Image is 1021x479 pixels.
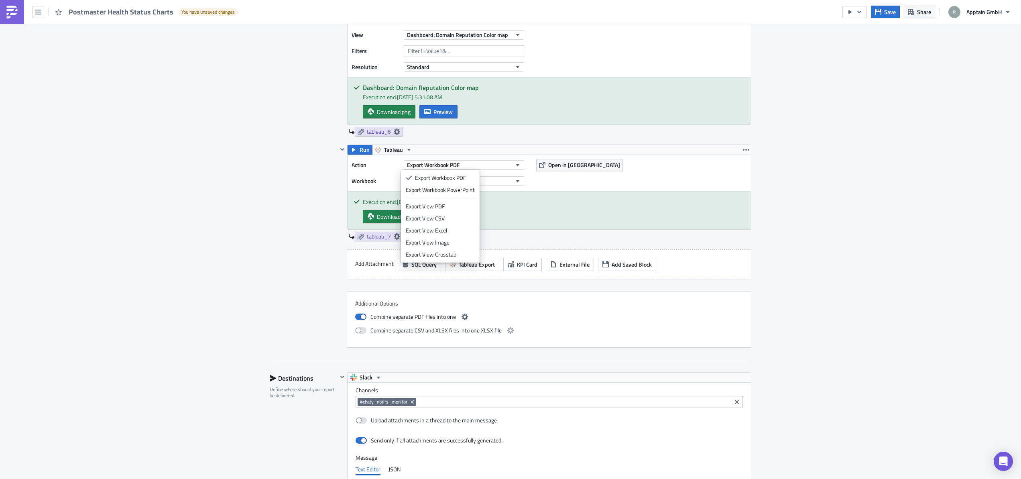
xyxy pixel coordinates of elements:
[270,372,338,384] div: Destinations
[348,373,384,382] button: Slack
[352,29,400,41] label: View
[404,160,524,170] button: Export Workbook PDF
[352,45,400,57] label: Filters
[398,258,441,271] button: SQL Query
[367,128,391,135] span: tableau_6
[377,108,411,116] span: Download png
[355,232,403,241] a: tableau_7
[917,8,931,16] span: Share
[407,63,429,71] span: Standard
[371,437,502,444] div: Send only if all attachments are successfully generated.
[884,8,896,16] span: Save
[433,108,453,116] span: Preview
[352,61,400,73] label: Resolution
[360,145,370,155] span: Run
[407,161,460,169] span: Export Workbook PDF
[356,463,380,475] div: Text Editor
[355,300,743,307] label: Additional Options
[3,3,383,27] body: Rich Text Area. Press ALT-0 for help.
[411,260,437,269] span: SQL Query
[363,93,745,101] div: Execution end: [DATE] 5:31:08 AM
[406,251,475,259] div: Export View Crosstab
[415,174,475,182] div: Export Workbook PDF
[356,454,743,461] label: Message
[407,31,508,39] span: Dashboard: Domain Reputation Color map
[503,258,542,271] button: KPI Card
[406,226,475,234] div: Export View Excel
[406,238,475,247] div: Export View Image
[270,386,338,399] div: Define where should your report be delivered.
[338,145,347,154] button: Hide content
[181,9,235,15] span: You have unsaved changes
[404,62,524,72] button: Standard
[348,145,372,155] button: Run
[966,8,1002,16] span: Apptain GmbH
[6,6,18,18] img: PushMetrics
[598,258,656,271] button: Add Saved Block
[363,84,745,91] h5: Dashboard: Domain Reputation Color map
[409,398,416,406] button: Remove Tag
[363,105,415,118] a: Download png
[445,258,499,271] button: Tableau Export
[404,30,524,40] button: Dashboard: Domain Reputation Color map
[363,198,745,206] div: Execution end: [DATE] 5:31:09 AM
[356,417,497,424] label: Upload attachments in a thread to the main message
[406,202,475,210] div: Export View PDF
[948,5,961,19] img: Avatar
[944,3,1015,21] button: Apptain GmbH
[404,45,524,57] input: Filter1=Value1&...
[384,145,403,155] span: Tableau
[352,175,400,187] label: Workbook
[338,372,347,382] button: Hide content
[355,127,403,137] a: tableau_6
[406,186,475,194] div: Export Workbook PowerPoint
[517,260,537,269] span: KPI Card
[367,233,391,240] span: tableau_7
[546,258,594,271] button: External File
[372,145,415,155] button: Tableau
[360,373,372,382] span: Slack
[370,312,456,322] span: Combine separate PDF files into one
[559,260,590,269] span: External File
[871,6,900,18] button: Save
[904,6,935,18] button: Share
[3,3,383,10] p: Postmaster Health Status Check
[388,463,401,475] div: JSON
[548,161,620,169] span: Open in [GEOGRAPHIC_DATA]
[994,452,1013,471] div: Open Intercom Messenger
[355,258,394,270] label: Add Attachment
[3,21,383,27] p: The chart only shows the status for the last 31 days for both Chaty and Chatspace.
[406,214,475,222] div: Export View CSV
[377,212,411,221] span: Download png
[459,260,495,269] span: Tableau Export
[536,159,623,171] button: Open in [GEOGRAPHIC_DATA]
[370,326,502,335] span: Combine separate CSV and XLSX files into one XLSX file
[419,105,458,118] button: Preview
[612,260,652,269] span: Add Saved Block
[732,397,742,407] button: Clear selected items
[356,387,743,394] label: Channels
[363,210,415,223] a: Download png
[3,12,383,18] p: This is to track the Postmaster Health status statistics.
[69,7,174,16] span: Postmaster Health Status Charts
[360,399,407,405] span: #chaty_notifs_monitor
[352,159,400,171] label: Action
